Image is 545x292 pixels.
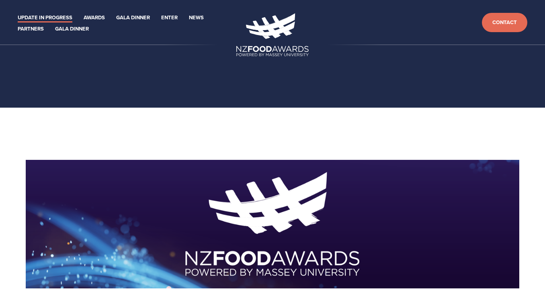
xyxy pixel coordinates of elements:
a: Gala Dinner [116,13,150,22]
a: Contact [482,13,527,33]
a: News [189,13,204,22]
a: Partners [18,25,44,34]
a: Enter [161,13,178,22]
a: Gala Dinner [55,25,89,34]
a: Awards [84,13,105,22]
a: Update in Progress [18,13,72,22]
